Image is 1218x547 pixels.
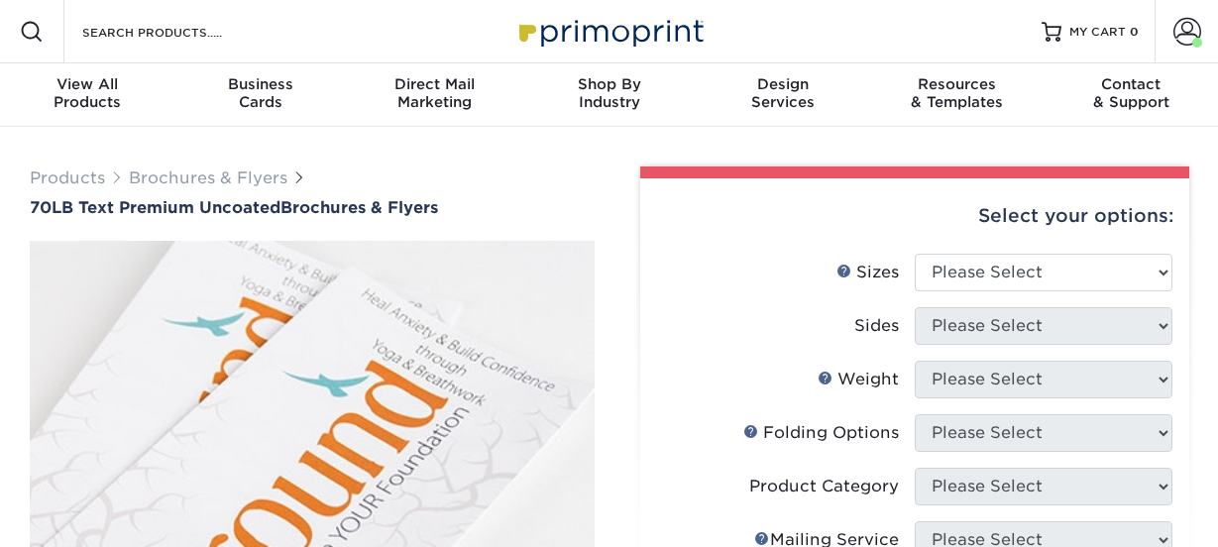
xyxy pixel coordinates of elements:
div: Services [696,75,870,111]
span: Direct Mail [348,75,522,93]
a: BusinessCards [174,63,349,127]
div: & Templates [870,75,1045,111]
span: 70LB Text Premium Uncoated [30,198,280,217]
span: Resources [870,75,1045,93]
h1: Brochures & Flyers [30,198,595,217]
span: MY CART [1069,24,1126,41]
a: Brochures & Flyers [129,168,287,187]
img: Primoprint [510,10,709,53]
a: Contact& Support [1044,63,1218,127]
a: Direct MailMarketing [348,63,522,127]
span: Shop By [522,75,697,93]
div: & Support [1044,75,1218,111]
a: 70LB Text Premium UncoatedBrochures & Flyers [30,198,595,217]
a: DesignServices [696,63,870,127]
span: Business [174,75,349,93]
span: Contact [1044,75,1218,93]
span: Design [696,75,870,93]
div: Sizes [836,261,899,284]
div: Industry [522,75,697,111]
div: Cards [174,75,349,111]
a: Products [30,168,105,187]
div: Folding Options [743,421,899,445]
a: Resources& Templates [870,63,1045,127]
a: Shop ByIndustry [522,63,697,127]
div: Weight [818,368,899,391]
input: SEARCH PRODUCTS..... [80,20,274,44]
div: Marketing [348,75,522,111]
div: Select your options: [656,178,1173,254]
span: 0 [1130,25,1139,39]
div: Product Category [749,475,899,498]
div: Sides [854,314,899,338]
